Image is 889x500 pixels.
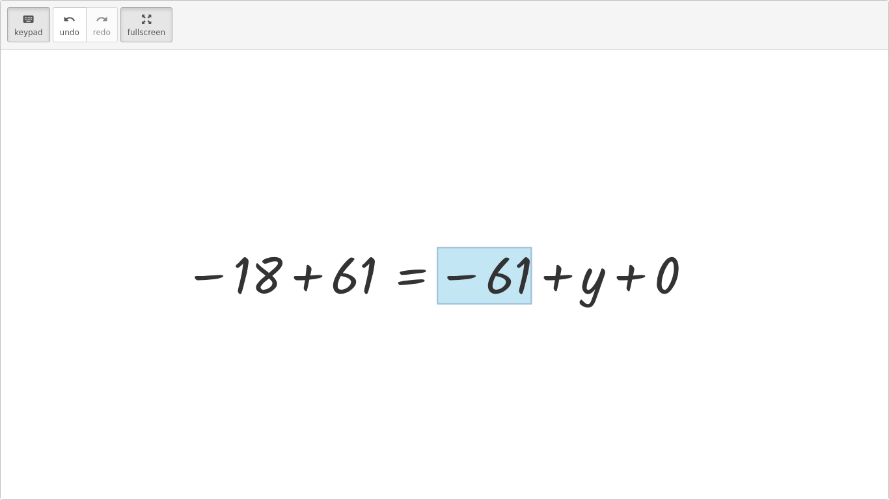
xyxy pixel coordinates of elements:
i: undo [63,12,75,27]
span: undo [60,28,79,37]
button: undoundo [53,7,87,42]
span: redo [93,28,111,37]
span: fullscreen [128,28,165,37]
i: keyboard [22,12,34,27]
button: redoredo [86,7,118,42]
span: keypad [14,28,43,37]
i: redo [96,12,108,27]
button: fullscreen [120,7,172,42]
button: keyboardkeypad [7,7,50,42]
